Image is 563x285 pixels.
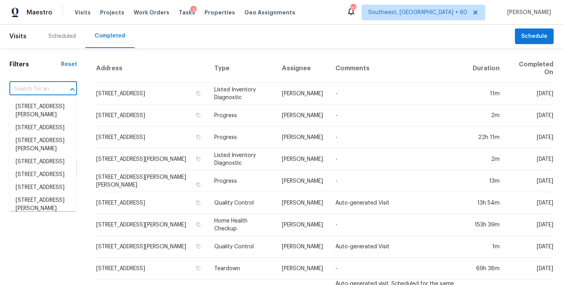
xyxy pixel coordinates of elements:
td: [STREET_ADDRESS][PERSON_NAME] [96,214,208,236]
td: 11m [466,83,506,105]
button: Copy Address [195,199,202,206]
th: Type [208,54,275,83]
li: [STREET_ADDRESS] [9,168,76,181]
td: 69h 38m [466,258,506,280]
td: [PERSON_NAME] [276,83,329,105]
li: [STREET_ADDRESS] [9,155,76,168]
th: Address [96,54,208,83]
td: [STREET_ADDRESS] [96,126,208,148]
td: Progress [208,105,275,126]
td: [DATE] [506,126,554,148]
td: [PERSON_NAME] [276,170,329,192]
span: Tasks [179,10,195,15]
button: Copy Address [195,181,202,188]
td: Quality Control [208,236,275,258]
td: 13m [466,170,506,192]
td: Auto-generated Visit [329,236,466,258]
td: - [329,214,466,236]
td: Home Health Checkup [208,214,275,236]
td: [DATE] [506,258,554,280]
input: Search for an address... [9,83,55,95]
button: Copy Address [195,134,202,141]
td: - [329,83,466,105]
td: [PERSON_NAME] [276,214,329,236]
button: Copy Address [195,112,202,119]
span: Projects [100,9,124,16]
button: Copy Address [195,155,202,162]
td: [STREET_ADDRESS] [96,83,208,105]
td: [DATE] [506,105,554,126]
button: Copy Address [195,243,202,250]
span: Southwest, [GEOGRAPHIC_DATA] + 60 [368,9,467,16]
td: [DATE] [506,236,554,258]
td: [PERSON_NAME] [276,126,329,148]
h1: Filters [9,61,61,68]
td: 1m [466,236,506,258]
td: - [329,170,466,192]
td: Progress [208,170,275,192]
span: Geo Assignments [244,9,295,16]
span: Work Orders [134,9,169,16]
td: [STREET_ADDRESS][PERSON_NAME] [96,236,208,258]
span: Maestro [27,9,52,16]
td: [DATE] [506,192,554,214]
td: [PERSON_NAME] [276,192,329,214]
td: [STREET_ADDRESS] [96,192,208,214]
td: Progress [208,126,275,148]
button: Copy Address [195,221,202,228]
td: [STREET_ADDRESS] [96,105,208,126]
th: Completed On [506,54,554,83]
td: [STREET_ADDRESS] [96,258,208,280]
td: Teardown [208,258,275,280]
td: [DATE] [506,148,554,170]
button: Copy Address [195,90,202,97]
td: 13h 54m [466,192,506,214]
td: [PERSON_NAME] [276,148,329,170]
td: 22h 11m [466,126,506,148]
td: [PERSON_NAME] [276,105,329,126]
td: 2m [466,148,506,170]
li: [STREET_ADDRESS][PERSON_NAME] [9,134,76,155]
td: [DATE] [506,214,554,236]
td: - [329,258,466,280]
div: 3 [190,6,197,14]
td: Quality Control [208,192,275,214]
li: [STREET_ADDRESS] [9,181,76,194]
td: Listed Inventory Diagnostic [208,148,275,170]
div: Reset [61,61,77,68]
li: [STREET_ADDRESS][PERSON_NAME] [9,100,76,121]
th: Duration [466,54,506,83]
td: - [329,148,466,170]
span: Visits [9,28,27,45]
td: [STREET_ADDRESS][PERSON_NAME][PERSON_NAME] [96,170,208,192]
th: Comments [329,54,466,83]
td: 153h 39m [466,214,506,236]
td: [DATE] [506,170,554,192]
span: [PERSON_NAME] [504,9,551,16]
li: [STREET_ADDRESS] [9,121,76,134]
div: 706 [350,5,356,12]
td: - [329,126,466,148]
li: [STREET_ADDRESS][PERSON_NAME] [9,194,76,215]
button: Close [67,84,78,95]
span: Properties [204,9,235,16]
th: Assignee [276,54,329,83]
td: [PERSON_NAME] [276,236,329,258]
span: Schedule [521,32,547,41]
span: Visits [75,9,91,16]
div: Scheduled [48,32,76,40]
td: [DATE] [506,83,554,105]
td: Listed Inventory Diagnostic [208,83,275,105]
td: 2m [466,105,506,126]
div: Completed [95,32,125,40]
td: Auto-generated Visit [329,192,466,214]
td: [PERSON_NAME] [276,258,329,280]
button: Schedule [515,28,554,45]
button: Copy Address [195,265,202,272]
td: - [329,105,466,126]
td: [STREET_ADDRESS][PERSON_NAME] [96,148,208,170]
